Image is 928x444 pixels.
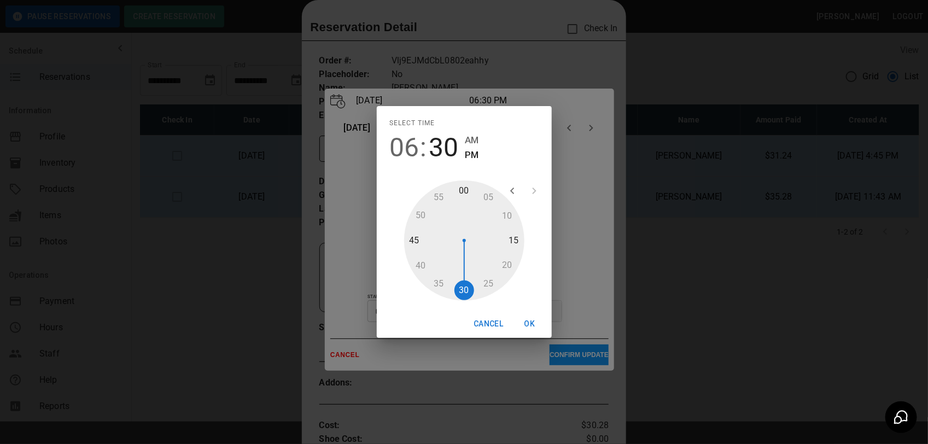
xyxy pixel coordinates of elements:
button: AM [465,133,479,148]
button: 06 [390,132,419,163]
button: PM [465,148,479,162]
button: OK [512,314,547,334]
button: 30 [429,132,459,163]
span: Select time [390,115,435,132]
button: Cancel [469,314,507,334]
button: open previous view [501,180,523,202]
span: : [421,132,427,163]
